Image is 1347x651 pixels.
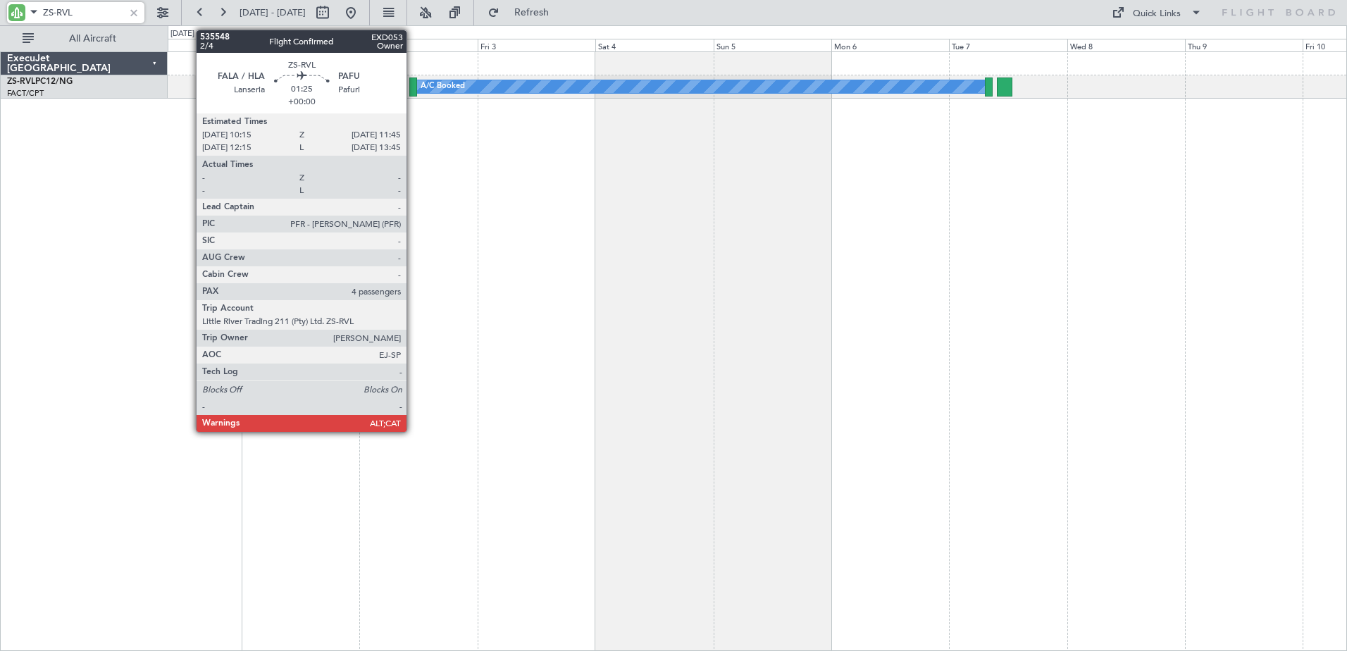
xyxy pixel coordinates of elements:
[15,27,153,50] button: All Aircraft
[359,39,477,51] div: Thu 2
[7,77,73,86] a: ZS-RVLPC12/NG
[831,39,949,51] div: Mon 6
[240,6,306,19] span: [DATE] - [DATE]
[244,28,268,40] div: [DATE]
[170,28,194,40] div: [DATE]
[1105,1,1209,24] button: Quick Links
[502,8,561,18] span: Refresh
[37,34,149,44] span: All Aircraft
[714,39,831,51] div: Sun 5
[421,76,465,97] div: A/C Booked
[949,39,1067,51] div: Tue 7
[7,88,44,99] a: FACT/CPT
[43,2,124,23] input: A/C (Reg. or Type)
[595,39,713,51] div: Sat 4
[1067,39,1185,51] div: Wed 8
[242,39,359,51] div: Wed 1
[7,77,35,86] span: ZS-RVL
[124,39,242,51] div: Tue 30
[478,39,595,51] div: Fri 3
[1133,7,1181,21] div: Quick Links
[481,1,566,24] button: Refresh
[1185,39,1303,51] div: Thu 9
